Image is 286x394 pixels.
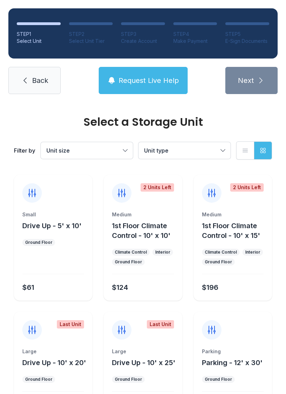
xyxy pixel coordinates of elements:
[173,38,217,45] div: Make Payment
[115,259,142,265] div: Ground Floor
[69,31,113,38] div: STEP 2
[22,283,34,292] div: $61
[119,76,179,85] span: Request Live Help
[22,348,84,355] div: Large
[202,221,269,240] button: 1st Floor Climate Control - 10' x 15'
[115,377,142,382] div: Ground Floor
[41,142,133,159] button: Unit size
[205,259,232,265] div: Ground Floor
[202,348,264,355] div: Parking
[230,183,264,192] div: 2 Units Left
[17,31,61,38] div: STEP 1
[173,31,217,38] div: STEP 4
[112,211,174,218] div: Medium
[112,348,174,355] div: Large
[112,221,179,240] button: 1st Floor Climate Control - 10' x 10'
[22,222,82,230] span: Drive Up - 5' x 10'
[22,358,86,368] button: Drive Up - 10' x 20'
[112,222,171,240] span: 1st Floor Climate Control - 10' x 10'
[205,377,232,382] div: Ground Floor
[115,249,147,255] div: Climate Control
[14,146,35,155] div: Filter by
[121,31,165,38] div: STEP 3
[46,147,70,154] span: Unit size
[141,183,174,192] div: 2 Units Left
[202,211,264,218] div: Medium
[202,358,263,368] button: Parking - 12' x 30'
[22,211,84,218] div: Small
[17,38,61,45] div: Select Unit
[138,142,231,159] button: Unit type
[25,240,52,245] div: Ground Floor
[112,358,175,368] button: Drive Up - 10' x 25'
[245,249,260,255] div: Interior
[14,116,272,128] div: Select a Storage Unit
[144,147,168,154] span: Unit type
[202,222,260,240] span: 1st Floor Climate Control - 10' x 15'
[25,377,52,382] div: Ground Floor
[32,76,48,85] span: Back
[225,31,269,38] div: STEP 5
[147,320,174,329] div: Last Unit
[121,38,165,45] div: Create Account
[225,38,269,45] div: E-Sign Documents
[69,38,113,45] div: Select Unit Tier
[112,283,128,292] div: $124
[57,320,84,329] div: Last Unit
[205,249,237,255] div: Climate Control
[238,76,254,85] span: Next
[22,221,82,231] button: Drive Up - 5' x 10'
[202,283,218,292] div: $196
[155,249,170,255] div: Interior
